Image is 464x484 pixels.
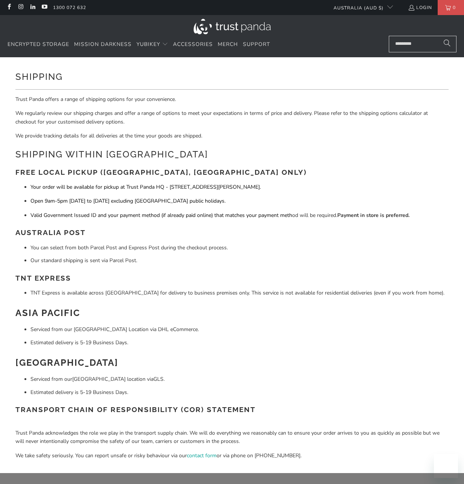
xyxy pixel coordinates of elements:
[41,5,47,11] a: Trust Panda Australia on YouTube
[136,36,168,53] summary: YubiKey
[153,376,164,383] span: GLS
[15,405,256,414] strong: Transport Chain of Responsibility (CoR) Statement
[8,41,69,48] span: Encrypted Storage
[74,36,132,53] a: Mission Darkness
[438,36,456,52] button: Search
[30,257,449,265] li: Our standard shipping is sent via Parcel Post.
[30,211,449,220] p: od will be required.
[434,454,458,478] iframe: Button to launch messaging window
[17,5,24,11] a: Trust Panda Australia on Instagram
[173,36,213,53] a: Accessories
[389,36,456,52] input: Search...
[30,244,449,252] li: You can select from both Parcel Post and Express Post during the checkout process.
[243,36,270,53] a: Support
[53,3,86,12] a: 1300 072 632
[194,19,271,34] img: Trust Panda Australia
[30,375,449,383] li: Serviced from our ocation via .
[15,146,449,161] h1: Shipping within [GEOGRAPHIC_DATA]
[8,36,270,53] nav: Translation missing: en.navigation.header.main_nav
[15,132,202,139] span: We provide tracking details for all deliveries at the time your goods are shipped.
[6,5,12,11] a: Trust Panda Australia on Facebook
[15,228,86,237] strong: Australia Post
[29,5,36,11] a: Trust Panda Australia on LinkedIn
[15,429,449,446] p: Trust Panda acknowledges the role we play in the transport supply chain. We will do everything we...
[15,274,71,282] strong: TNT Express
[15,357,118,368] b: [GEOGRAPHIC_DATA]
[15,168,307,176] strong: Free Local Pickup ([GEOGRAPHIC_DATA], [GEOGRAPHIC_DATA] Only)
[30,183,261,191] span: Your order will be available for pickup at Trust Panda HQ - [STREET_ADDRESS][PERSON_NAME].
[15,69,449,84] h1: Shipping
[218,41,238,48] span: Merch
[243,41,270,48] span: Support
[187,452,217,459] a: contact form
[74,41,132,48] span: Mission Darkness
[337,212,409,219] strong: Payment in store is preferred.
[15,110,428,125] span: We regularly review our shipping charges and offer a range of options to meet your expectations i...
[30,388,449,397] li: Estimated delivery is 5-19 Business Days.
[30,325,449,334] li: Serviced from our [GEOGRAPHIC_DATA] Location via DHL eCommerce.
[408,3,432,12] a: Login
[30,212,292,219] span: Valid Government Issued ID and your payment method (if already paid online) that matches your pay...
[136,41,160,48] span: YubiKey
[30,289,449,297] li: TNT Express is available across [GEOGRAPHIC_DATA] for delivery to business premises only. This se...
[15,95,449,104] p: Trust Panda offers a range of shipping options for your convenience.
[30,339,449,347] li: Estimated delivery is 5-19 Business Days.
[15,452,449,460] p: We take safety seriously. You can report unsafe or risky behaviour via our or via phone on [PHONE...
[72,376,129,383] span: [GEOGRAPHIC_DATA] l
[30,197,226,205] span: Open 9am-5pm [DATE] to [DATE] excluding [GEOGRAPHIC_DATA] public holidays.
[173,41,213,48] span: Accessories
[8,36,69,53] a: Encrypted Storage
[15,307,80,318] b: Asia Pacific
[218,36,238,53] a: Merch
